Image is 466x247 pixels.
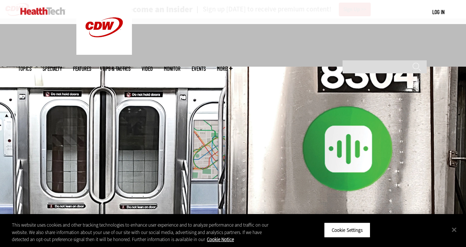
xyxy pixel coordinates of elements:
[446,221,462,238] button: Close
[432,9,444,15] a: Log in
[18,66,32,71] span: Topics
[207,236,234,243] a: More information about your privacy
[217,66,232,71] span: More
[20,7,65,15] img: Home
[324,222,370,238] button: Cookie Settings
[432,8,444,16] div: User menu
[192,66,206,71] a: Events
[43,66,62,71] span: Specialty
[142,66,153,71] a: Video
[76,49,132,57] a: CDW
[73,66,91,71] a: Features
[164,66,181,71] a: MonITor
[102,66,130,71] a: Tips & Tactics
[12,221,280,243] div: This website uses cookies and other tracking technologies to enhance user experience and to analy...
